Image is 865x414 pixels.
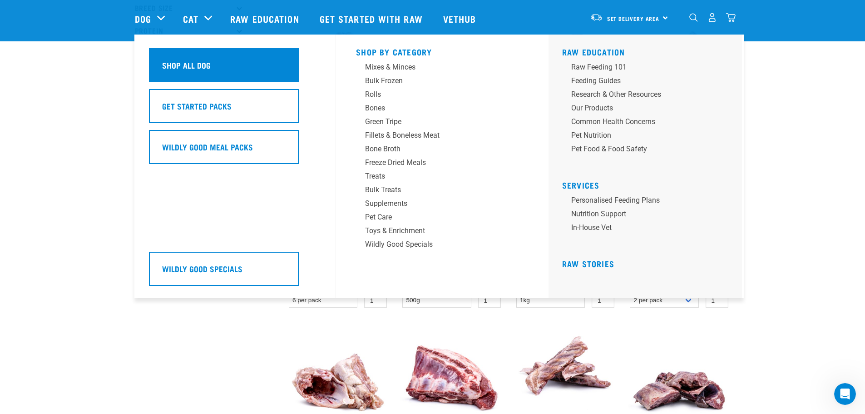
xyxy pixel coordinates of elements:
[562,103,735,116] a: Our Products
[592,294,614,308] input: 1
[221,0,310,37] a: Raw Education
[365,62,507,73] div: Mixes & Minces
[365,157,507,168] div: Freeze Dried Meals
[356,225,529,239] a: Toys & Enrichment
[562,50,625,54] a: Raw Education
[478,294,501,308] input: 1
[356,198,529,212] a: Supplements
[562,116,735,130] a: Common Health Concerns
[162,263,242,274] h5: Wildly Good Specials
[365,103,507,114] div: Bones
[365,75,507,86] div: Bulk Frozen
[689,13,698,22] img: home-icon-1@2x.png
[356,47,529,55] h5: Shop By Category
[562,89,735,103] a: Research & Other Resources
[356,89,529,103] a: Rolls
[356,157,529,171] a: Freeze Dried Meals
[571,116,713,127] div: Common Health Concerns
[365,185,507,195] div: Bulk Treats
[365,130,507,141] div: Fillets & Boneless Meat
[834,383,856,405] iframe: Intercom live chat
[364,294,387,308] input: 1
[149,48,321,89] a: Shop All Dog
[356,144,529,157] a: Bone Broth
[562,261,614,266] a: Raw Stories
[571,103,713,114] div: Our Products
[356,103,529,116] a: Bones
[706,294,728,308] input: 1
[356,185,529,198] a: Bulk Treats
[356,62,529,75] a: Mixes & Minces
[365,225,507,236] div: Toys & Enrichment
[365,144,507,155] div: Bone Broth
[149,252,321,293] a: Wildly Good Specials
[707,13,717,22] img: user.png
[162,100,232,112] h5: Get Started Packs
[562,195,735,209] a: Personalised Feeding Plans
[356,130,529,144] a: Fillets & Boneless Meat
[162,59,211,71] h5: Shop All Dog
[183,12,198,25] a: Cat
[356,239,529,253] a: Wildly Good Specials
[356,212,529,225] a: Pet Care
[365,198,507,209] div: Supplements
[562,209,735,222] a: Nutrition Support
[365,116,507,127] div: Green Tripe
[562,75,735,89] a: Feeding Guides
[562,144,735,157] a: Pet Food & Food Safety
[135,12,151,25] a: Dog
[562,62,735,75] a: Raw Feeding 101
[365,239,507,250] div: Wildly Good Specials
[562,130,735,144] a: Pet Nutrition
[434,0,488,37] a: Vethub
[562,180,735,188] h5: Services
[365,212,507,223] div: Pet Care
[149,130,321,171] a: Wildly Good Meal Packs
[571,144,713,155] div: Pet Food & Food Safety
[726,13,736,22] img: home-icon@2x.png
[162,141,253,153] h5: Wildly Good Meal Packs
[571,62,713,73] div: Raw Feeding 101
[311,0,434,37] a: Get started with Raw
[365,171,507,182] div: Treats
[356,75,529,89] a: Bulk Frozen
[149,89,321,130] a: Get Started Packs
[356,116,529,130] a: Green Tripe
[562,222,735,236] a: In-house vet
[607,17,660,20] span: Set Delivery Area
[356,171,529,185] a: Treats
[571,75,713,86] div: Feeding Guides
[571,89,713,100] div: Research & Other Resources
[365,89,507,100] div: Rolls
[571,130,713,141] div: Pet Nutrition
[590,13,603,21] img: van-moving.png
